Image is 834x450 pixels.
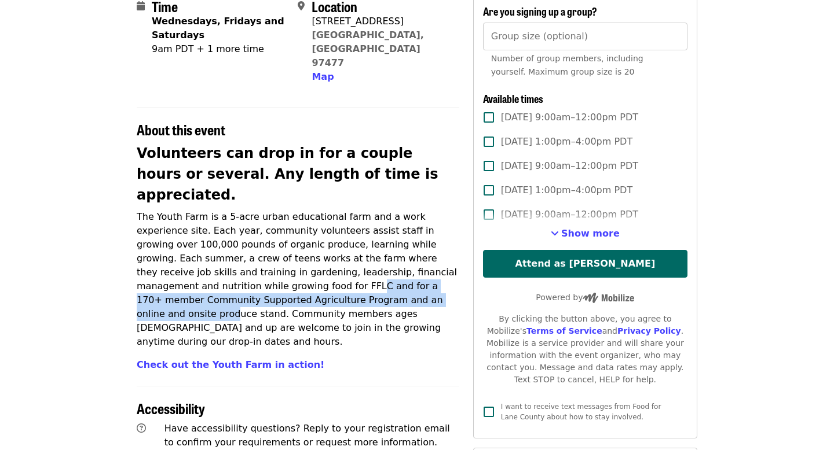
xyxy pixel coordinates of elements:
a: Check out the Youth Farm in action! [137,359,324,370]
span: [DATE] 1:00pm–4:00pm PDT [501,183,632,197]
span: Show more [561,228,620,239]
a: Privacy Policy [617,326,681,335]
span: Powered by [536,293,634,302]
span: About this event [137,119,225,139]
span: I want to receive text messages from Food for Lane County about how to stay involved. [501,403,661,421]
div: [STREET_ADDRESS] [312,14,449,28]
span: [DATE] 9:00am–12:00pm PDT [501,208,638,222]
span: Are you signing up a group? [483,3,597,19]
button: See more timeslots [551,227,620,241]
a: Terms of Service [526,326,602,335]
p: The Youth Farm is a 5-acre urban educational farm and a work experience site. Each year, communit... [137,210,459,349]
i: calendar icon [137,1,145,12]
i: question-circle icon [137,423,146,434]
i: map-marker-alt icon [298,1,305,12]
span: Available times [483,91,543,106]
span: Map [312,71,334,82]
img: Powered by Mobilize [583,293,634,303]
button: Attend as [PERSON_NAME] [483,250,687,278]
h2: Volunteers can drop in for a couple hours or several. Any length of time is appreciated. [137,143,459,205]
a: [GEOGRAPHIC_DATA], [GEOGRAPHIC_DATA] 97477 [312,29,424,68]
span: Number of group members, including yourself. Maximum group size is 20 [491,54,643,76]
div: 9am PDT + 1 more time [152,42,288,56]
span: Accessibility [137,398,205,418]
button: Map [312,70,334,84]
span: [DATE] 9:00am–12:00pm PDT [501,110,638,124]
span: Have accessibility questions? Reply to your registration email to confirm your requirements or re... [164,423,450,448]
span: [DATE] 1:00pm–4:00pm PDT [501,135,632,149]
input: [object Object] [483,23,687,50]
strong: Wednesdays, Fridays and Saturdays [152,16,284,40]
span: [DATE] 9:00am–12:00pm PDT [501,159,638,173]
div: By clicking the button above, you agree to Mobilize's and . Mobilize is a service provider and wi... [483,313,687,386]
